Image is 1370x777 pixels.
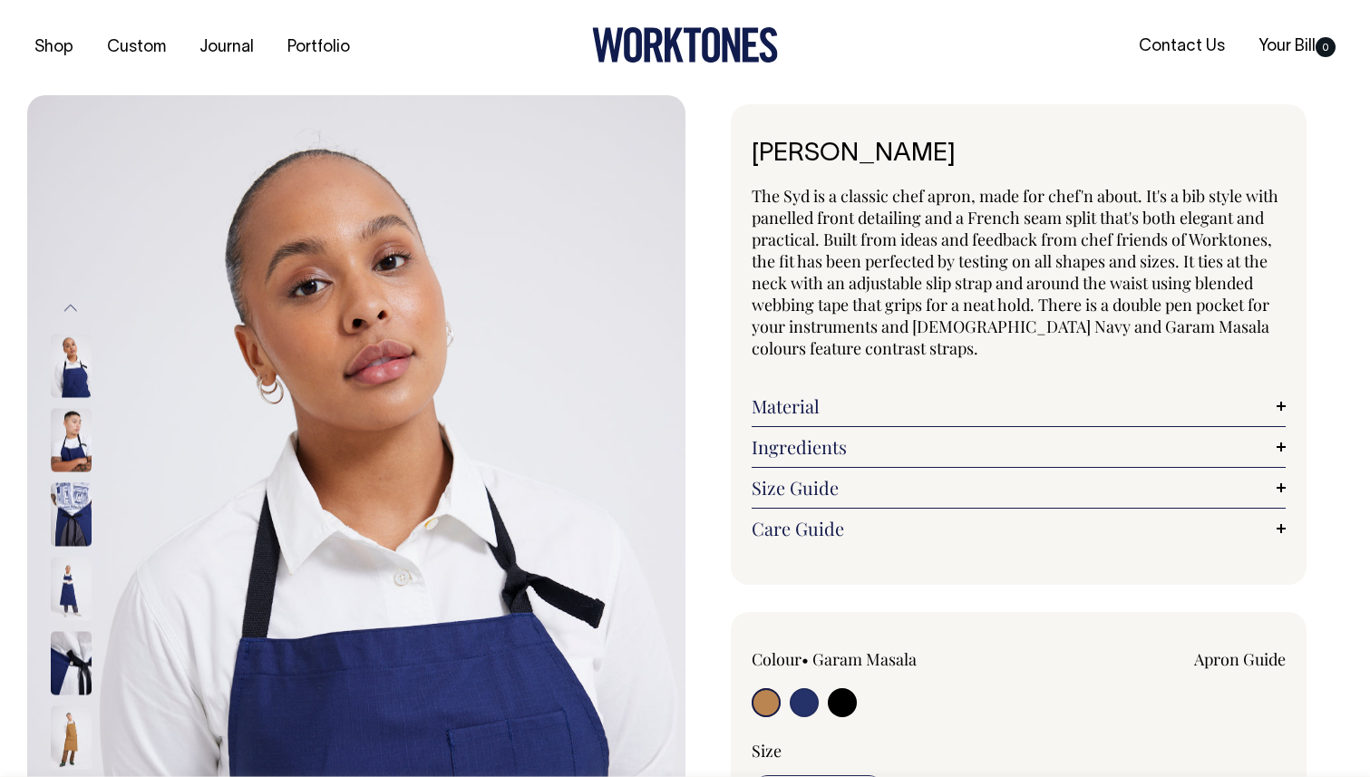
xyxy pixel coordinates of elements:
img: french-navy [51,408,92,471]
a: Your Bill0 [1251,32,1343,62]
span: 0 [1316,37,1336,57]
div: Colour [752,648,966,670]
div: Size [752,740,1287,762]
a: Apron Guide [1194,648,1286,670]
a: Material [752,395,1287,417]
h1: [PERSON_NAME] [752,141,1287,169]
button: Previous [57,288,84,329]
img: garam-masala [51,705,92,769]
a: Custom [100,33,173,63]
a: Care Guide [752,518,1287,539]
img: french-navy [51,334,92,397]
a: Shop [27,33,81,63]
span: The Syd is a classic chef apron, made for chef'n about. It's a bib style with panelled front deta... [752,185,1278,359]
a: Contact Us [1132,32,1232,62]
a: Portfolio [280,33,357,63]
img: french-navy [51,482,92,546]
img: french-navy [51,631,92,694]
a: Journal [192,33,261,63]
a: Size Guide [752,477,1287,499]
span: • [802,648,809,670]
a: Ingredients [752,436,1287,458]
label: Garam Masala [812,648,917,670]
img: french-navy [51,557,92,620]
